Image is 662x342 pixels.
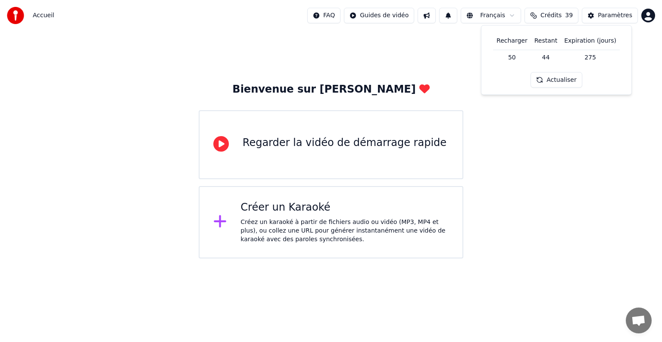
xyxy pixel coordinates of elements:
div: Ouvrir le chat [626,308,652,333]
span: Crédits [540,11,562,20]
nav: breadcrumb [33,11,54,20]
button: Guides de vidéo [344,8,414,23]
td: 44 [531,50,561,65]
img: youka [7,7,24,24]
div: Paramètres [598,11,632,20]
button: Paramètres [582,8,638,23]
div: Créez un karaoké à partir de fichiers audio ou vidéo (MP3, MP4 et plus), ou collez une URL pour g... [240,218,449,244]
div: Créer un Karaoké [240,201,449,215]
div: Bienvenue sur [PERSON_NAME] [232,83,429,96]
td: 275 [561,50,620,65]
div: Regarder la vidéo de démarrage rapide [243,136,447,150]
span: 39 [565,11,573,20]
td: 50 [493,50,531,65]
th: Restant [531,32,561,50]
th: Recharger [493,32,531,50]
span: Accueil [33,11,54,20]
th: Expiration (jours) [561,32,620,50]
button: Actualiser [531,72,582,88]
button: FAQ [307,8,340,23]
button: Crédits39 [525,8,578,23]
